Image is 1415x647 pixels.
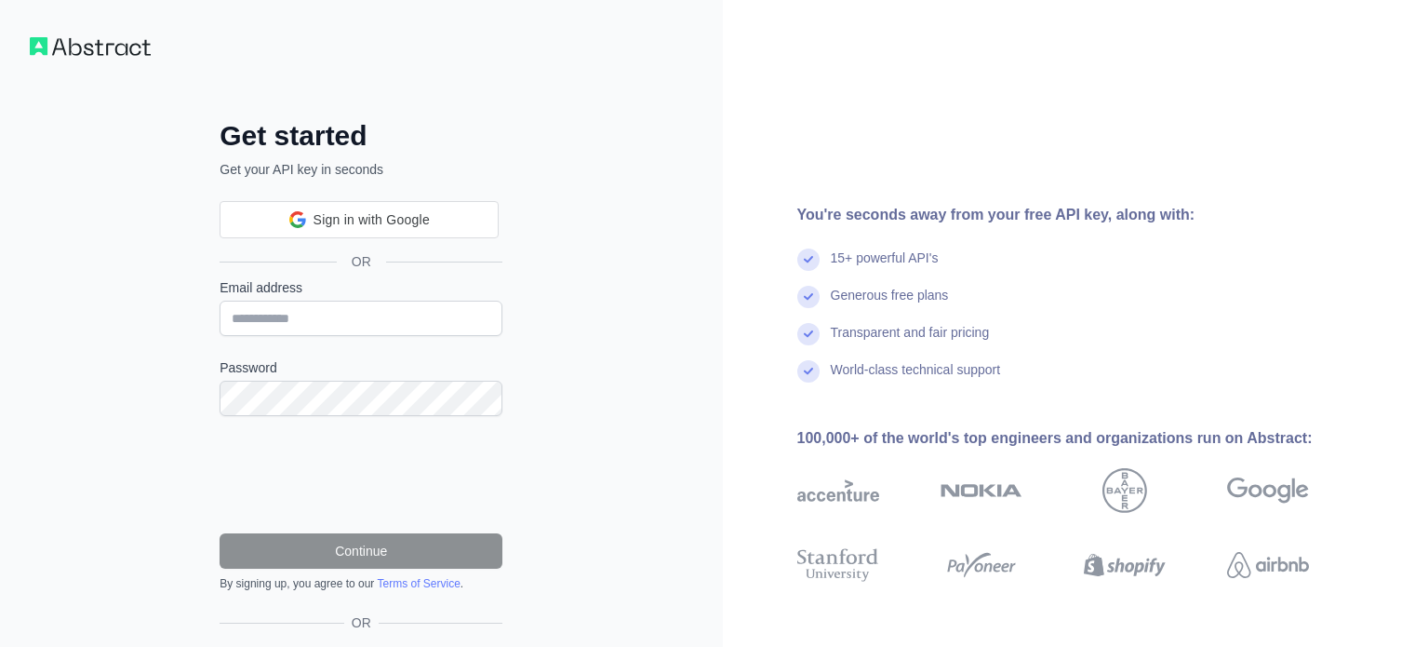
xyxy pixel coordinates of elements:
div: 100,000+ of the world's top engineers and organizations run on Abstract: [797,427,1368,450]
div: Transparent and fair pricing [831,323,990,360]
span: OR [337,252,386,271]
img: stanford university [797,545,879,586]
img: nokia [941,468,1022,513]
img: check mark [797,360,820,383]
img: check mark [797,286,820,308]
img: bayer [1102,468,1147,513]
h2: Get started [220,119,502,153]
div: By signing up, you agree to our . [220,576,502,591]
span: Sign in with Google [314,210,430,230]
div: Sign in with Google [220,201,499,238]
img: airbnb [1227,545,1309,586]
p: Get your API key in seconds [220,160,502,179]
img: google [1227,468,1309,513]
span: OR [344,613,379,632]
img: check mark [797,249,820,271]
label: Email address [220,278,502,297]
img: payoneer [941,545,1022,586]
label: Password [220,358,502,377]
div: World-class technical support [831,360,1001,398]
img: shopify [1084,545,1166,586]
button: Continue [220,533,502,569]
img: Workflow [30,37,151,56]
img: accenture [797,468,879,513]
iframe: reCAPTCHA [220,438,502,511]
div: You're seconds away from your free API key, along with: [797,204,1368,226]
a: Terms of Service [377,577,460,590]
div: Generous free plans [831,286,949,323]
img: check mark [797,323,820,345]
div: 15+ powerful API's [831,249,939,286]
